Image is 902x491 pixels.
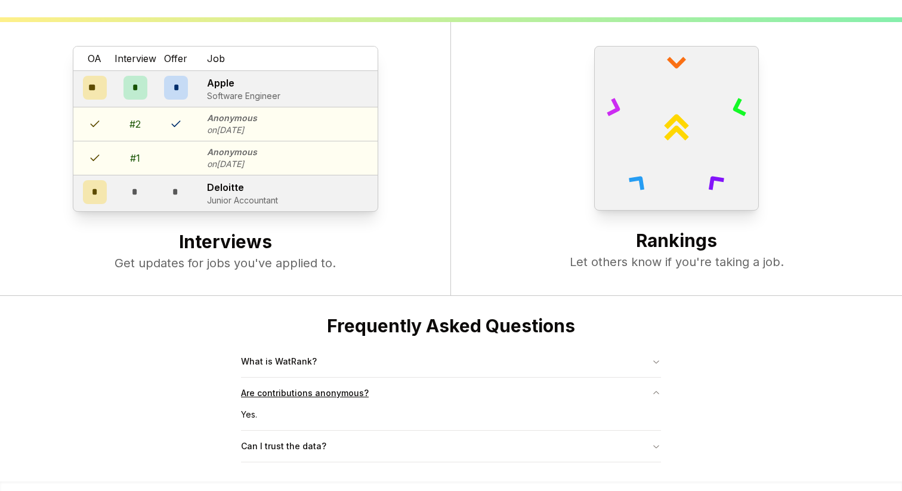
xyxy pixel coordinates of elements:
span: OA [88,51,101,66]
p: Software Engineer [207,90,280,102]
p: Get updates for jobs you've applied to. [24,255,427,271]
p: Deloitte [207,180,278,194]
button: Can I trust the data? [241,431,661,462]
p: Apple [207,76,280,90]
span: Interview [115,51,156,66]
button: Are contributions anonymous? [241,378,661,409]
p: Junior Accountant [207,194,278,206]
p: Anonymous [207,112,257,124]
div: # 2 [129,117,141,131]
h2: Frequently Asked Questions [241,315,661,336]
span: Job [207,51,225,66]
div: Yes. [241,409,661,430]
p: on [DATE] [207,158,257,170]
p: Anonymous [207,146,257,158]
div: Are contributions anonymous? [241,409,661,430]
h2: Rankings [475,230,878,254]
span: Offer [164,51,187,66]
p: on [DATE] [207,124,257,136]
h2: Interviews [24,231,427,255]
p: Let others know if you're taking a job. [475,254,878,270]
div: # 1 [130,151,140,165]
button: What is WatRank? [241,346,661,377]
